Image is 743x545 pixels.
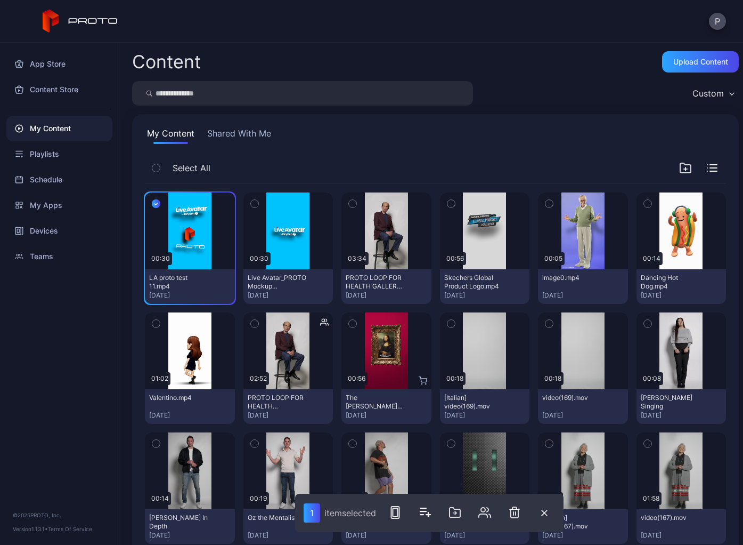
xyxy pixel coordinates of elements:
div: [DATE] [542,291,624,300]
div: video(167).mov [641,514,699,522]
div: video(169).mov [542,394,601,402]
button: Live Avatar_PROTO Mockup [DATE].mp4[DATE] [243,269,333,304]
button: Dancing Hot Dog.mp4[DATE] [636,269,726,304]
div: [DATE] [444,411,526,420]
div: [DATE] [248,291,329,300]
button: [French] video(167).mov[DATE] [538,509,628,544]
span: Version 1.13.1 • [13,526,48,532]
div: [DATE] [149,291,231,300]
div: [DATE] [149,411,231,420]
button: PROTO LOOP FOR HEALTH GALLERY v5.mp4[DATE] [341,269,431,304]
button: Skechers Global Product Logo.mp4[DATE] [440,269,530,304]
div: Valentino.mp4 [149,394,208,402]
div: Live Avatar_PROTO Mockup 09.17.25.mp4 [248,274,306,291]
div: Graham Bensinge In Depth [149,514,208,531]
button: [PERSON_NAME] In Depth[DATE] [145,509,235,544]
div: Custom [692,88,724,99]
div: PROTO LOOP FOR HEALTH GALLERY.mp4 [248,394,306,411]
div: Skechers Global Product Logo.mp4 [444,274,503,291]
div: Mindie Singing [641,394,699,411]
div: image0.mp4 [542,274,601,282]
button: My Content [145,127,197,144]
div: [Italian] video(169).mov [444,394,503,411]
div: [DATE] [641,291,722,300]
button: PROTO LOOP FOR HEALTH GALLERY.mp4[DATE] [243,389,333,424]
div: [DATE] [641,411,722,420]
div: The Mona Lisa.mp4 [346,394,404,411]
button: video(167).mov[DATE] [636,509,726,544]
a: Schedule [6,167,112,193]
a: Content Store [6,77,112,102]
div: Content [132,53,201,71]
button: video(169).mov[DATE] [538,389,628,424]
button: [PERSON_NAME] Singing[DATE] [636,389,726,424]
button: Oz the Mentalist[DATE] [243,509,333,544]
div: [DATE] [542,411,624,420]
div: [French] video(167).mov [542,514,601,531]
a: Playlists [6,141,112,167]
button: [Italian] video(169).mov[DATE] [440,389,530,424]
div: [DATE] [346,411,427,420]
div: © 2025 PROTO, Inc. [13,511,106,519]
div: Oz the Mentalist [248,514,306,522]
a: My Apps [6,193,112,218]
div: [DATE] [346,531,427,540]
span: Select All [173,162,210,174]
a: App Store [6,51,112,77]
button: P [709,13,726,30]
div: Dancing Hot Dog.mp4 [641,274,699,291]
div: [DATE] [641,531,722,540]
a: My Content [6,116,112,141]
div: [DATE] [248,531,329,540]
button: Shared With Me [205,127,273,144]
div: item selected [324,508,376,518]
div: [DATE] [542,531,624,540]
div: [DATE] [149,531,231,540]
div: [DATE] [444,531,526,540]
div: LA proto test 11.mp4 [149,274,208,291]
div: 1 [304,503,320,523]
div: [DATE] [444,291,526,300]
div: Upload Content [673,58,728,66]
div: [DATE] [346,291,427,300]
button: LA proto test 11.mp4[DATE] [145,269,235,304]
a: Terms Of Service [48,526,92,532]
a: Teams [6,244,112,269]
div: PROTO LOOP FOR HEALTH GALLERY v5.mp4 [346,274,404,291]
a: Devices [6,218,112,244]
button: Custom [687,81,739,106]
button: The [PERSON_NAME] [PERSON_NAME].mp4[DATE] [341,389,431,424]
button: image0.mp4[DATE] [538,269,628,304]
button: Upload Content [662,51,739,73]
button: Valentino.mp4[DATE] [145,389,235,424]
div: [DATE] [248,411,329,420]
